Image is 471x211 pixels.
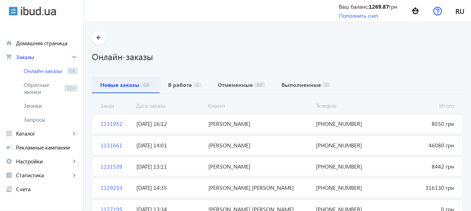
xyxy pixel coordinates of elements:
[385,184,457,192] span: 316130 грн
[98,163,134,170] span: 1131539
[16,172,71,179] span: Статистика
[408,3,423,19] img: 100226752caaf8b93c8917683337177-2763fb0b4e.png
[16,54,71,60] span: Заказы
[24,102,78,109] span: Звонки
[16,130,71,137] span: Каталог
[6,144,13,151] mat-icon: campaign
[71,130,78,137] mat-icon: keyboard_arrow_right
[313,120,385,128] span: [PHONE_NUMBER]
[16,186,78,193] span: Счета
[6,54,13,60] mat-icon: shopping_cart
[67,67,78,74] span: 68
[206,120,313,128] span: [PERSON_NAME]
[64,85,78,92] span: 324
[313,163,385,170] span: [PHONE_NUMBER]
[385,120,457,128] span: 8550 грн
[16,158,71,165] span: Настройки
[141,82,151,87] span: 68
[206,163,313,170] span: [PERSON_NAME]
[6,172,13,179] mat-icon: analytics
[193,82,201,87] span: 1
[71,158,78,165] mat-icon: keyboard_arrow_right
[322,82,330,87] span: 2
[24,81,62,95] span: Обратные звонки
[206,141,313,149] span: [PERSON_NAME]
[16,40,78,47] span: Домашняя страница
[134,120,205,128] span: [DATE] 16:12
[71,172,78,179] mat-icon: keyboard_arrow_right
[6,186,13,193] mat-icon: receipt_long
[385,102,457,109] span: Итого
[433,7,442,16] img: help.svg
[97,102,133,109] span: Заказ
[313,184,385,192] span: [PHONE_NUMBER]
[6,40,13,47] mat-icon: home
[24,67,64,74] span: Онлайн-заказы
[98,141,134,149] span: 1131661
[339,3,397,10] div: Ваш баланс: грн
[95,33,103,42] mat-icon: arrow_back
[71,54,78,60] mat-icon: keyboard_arrow_right
[134,141,205,149] span: [DATE] 14:01
[100,82,139,88] b: Новые заказы
[206,184,313,192] span: [PERSON_NAME] [PERSON_NAME]
[9,7,18,16] img: ibud.svg
[134,184,205,192] span: [DATE] 14:35
[281,82,321,88] b: Выполненные
[21,7,56,16] img: ibud_text.svg
[134,163,205,170] span: [DATE] 13:11
[92,50,463,63] h1: Онлайн-заказы
[254,82,265,87] span: 80
[205,102,313,109] span: Клиент
[313,141,385,149] span: [PHONE_NUMBER]
[455,7,464,15] span: ru
[6,130,13,137] mat-icon: grid_view
[313,102,385,109] span: Телефон
[133,102,205,109] span: Дата заказа
[6,158,13,165] mat-icon: settings
[98,120,134,128] span: 1131952
[385,163,457,170] span: 8442 грн
[168,82,192,88] b: В работе
[24,116,78,123] span: Запросы
[218,82,253,88] b: Отмененные
[98,184,134,192] span: 1129233
[339,12,378,19] a: Пополнить счет
[385,141,457,149] span: 46080 грн
[369,3,389,10] b: 1269.87
[16,144,78,151] span: Рекламные кампании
